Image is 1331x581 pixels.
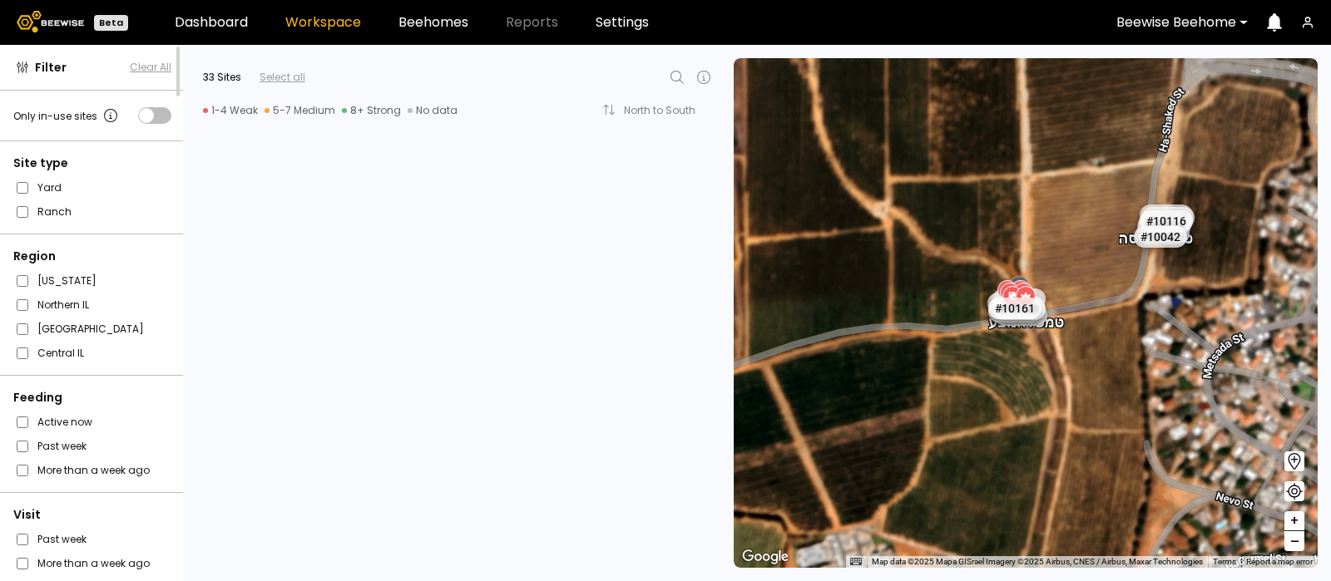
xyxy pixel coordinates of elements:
div: Select all [260,70,305,85]
div: # 10169 [988,300,1042,322]
span: Filter [35,59,67,76]
span: Map data ©2025 Mapa GISrael Imagery ©2025 Airbus, CNES / Airbus, Maxar Technologies [872,557,1203,566]
label: [GEOGRAPHIC_DATA] [37,320,144,337]
img: Beewise logo [17,11,84,32]
button: – [1284,531,1304,551]
label: Ranch [37,203,72,220]
div: 33 Sites [203,70,241,85]
a: Workspace [285,16,361,29]
div: # 10010 [1141,207,1195,229]
div: Site type [13,155,171,172]
label: Past week [37,437,87,455]
a: Open this area in Google Maps (opens a new window) [738,546,793,568]
span: Reports [506,16,558,29]
div: 8+ Strong [342,104,401,117]
button: + [1284,511,1304,531]
div: Visit [13,506,171,524]
div: # 10068 [1140,204,1193,226]
label: More than a week ago [37,554,150,572]
a: Settings [596,16,649,29]
span: + [1289,510,1299,531]
div: Region [13,248,171,265]
div: No data [408,104,458,117]
div: טמפל אמצע [988,296,1064,331]
div: # 10014 [1138,213,1191,234]
label: Yard [37,179,62,196]
label: [US_STATE] [37,272,96,289]
div: # 10163 [992,298,1046,320]
button: Clear All [130,60,171,75]
div: 5-7 Medium [265,104,335,117]
img: Google [738,546,793,568]
button: Keyboard shortcuts [850,556,862,568]
div: # 10042 [1134,226,1187,248]
span: – [1290,531,1299,552]
label: Central IL [37,344,84,362]
div: טמפל כניסה [1118,212,1193,247]
div: Only in-use sites [13,106,121,126]
div: Beta [94,15,128,31]
a: Terms [1213,557,1236,566]
label: Northern IL [37,296,89,313]
div: 1-4 Weak [203,104,258,117]
div: # 10046 [994,304,1047,326]
a: Beehomes [398,16,468,29]
a: Dashboard [175,16,248,29]
div: North to South [624,106,707,116]
a: Report a map error [1246,557,1313,566]
label: More than a week ago [37,461,150,479]
div: # 10116 [1140,210,1193,232]
div: # 10054 [987,293,1041,314]
div: Feeding [13,389,171,406]
div: # 10161 [988,298,1042,319]
label: Active now [37,413,92,431]
label: Past week [37,530,87,548]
